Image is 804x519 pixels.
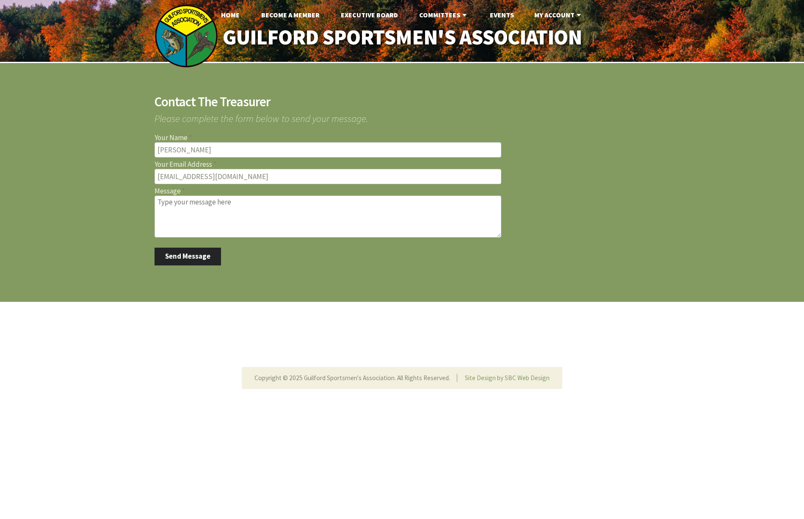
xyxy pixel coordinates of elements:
a: Committees [412,6,475,23]
a: Executive Board [334,6,405,23]
a: Home [214,6,246,23]
input: Your Email Address [155,169,501,184]
a: Site Design by SBC Web Design [465,374,550,382]
img: logo_sm.png [155,4,218,68]
a: Events [483,6,521,23]
input: Your Name [155,142,501,157]
span: Please complete the form below to send your message. [155,108,650,123]
a: Guilford Sportsmen's Association [204,19,600,55]
a: My Account [528,6,590,23]
h2: Contact The Treasurer [155,95,650,108]
label: Your Email Address [155,161,650,168]
label: Message [155,188,650,195]
button: Send Message [155,248,221,265]
li: Copyright © 2025 Guilford Sportsmen's Association. All Rights Reserved. [254,374,457,382]
a: Become A Member [254,6,326,23]
label: Your Name [155,134,650,141]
